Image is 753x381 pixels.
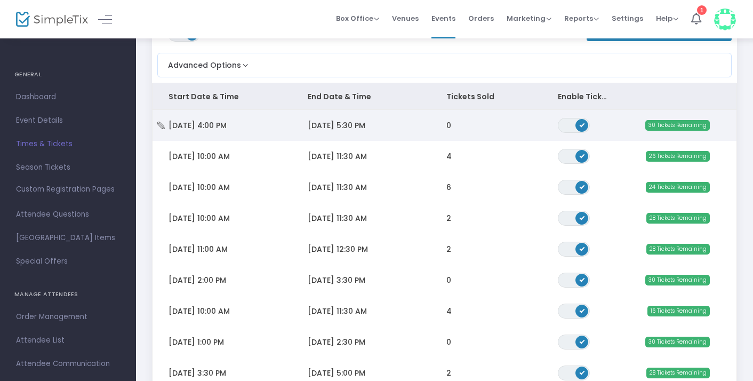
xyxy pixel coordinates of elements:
[169,337,224,347] span: [DATE] 1:00 PM
[16,357,120,371] span: Attendee Communication
[580,184,585,189] span: ON
[646,368,710,378] span: 28 Tickets Remaining
[580,276,585,282] span: ON
[308,368,365,378] span: [DATE] 5:00 PM
[580,245,585,251] span: ON
[646,244,710,255] span: 28 Tickets Remaining
[308,275,365,285] span: [DATE] 3:30 PM
[446,337,451,347] span: 0
[16,90,120,104] span: Dashboard
[645,120,710,131] span: 30 Tickets Remaining
[468,5,494,32] span: Orders
[16,208,120,221] span: Attendee Questions
[645,337,710,347] span: 30 Tickets Remaining
[308,213,367,224] span: [DATE] 11:30 AM
[308,182,367,193] span: [DATE] 11:30 AM
[656,13,678,23] span: Help
[16,137,120,151] span: Times & Tickets
[16,231,120,245] span: [GEOGRAPHIC_DATA] Items
[336,13,379,23] span: Box Office
[308,337,365,347] span: [DATE] 2:30 PM
[158,53,251,71] button: Advanced Options
[169,244,228,255] span: [DATE] 11:00 AM
[16,114,120,128] span: Event Details
[16,184,115,195] span: Custom Registration Pages
[446,120,451,131] span: 0
[507,13,551,23] span: Marketing
[169,275,226,285] span: [DATE] 2:00 PM
[446,213,451,224] span: 2
[292,83,431,110] th: End Date & Time
[446,306,452,316] span: 4
[16,161,120,174] span: Season Tickets
[446,182,451,193] span: 6
[169,368,226,378] span: [DATE] 3:30 PM
[308,151,367,162] span: [DATE] 11:30 AM
[308,120,365,131] span: [DATE] 5:30 PM
[446,151,452,162] span: 4
[580,122,585,127] span: ON
[16,255,120,268] span: Special Offers
[646,151,710,162] span: 26 Tickets Remaining
[697,5,707,15] div: 1
[14,64,122,85] h4: GENERAL
[612,5,643,32] span: Settings
[646,182,710,193] span: 24 Tickets Remaining
[169,182,230,193] span: [DATE] 10:00 AM
[430,83,542,110] th: Tickets Sold
[580,215,585,220] span: ON
[542,83,625,110] th: Enable Ticket Sales
[580,153,585,158] span: ON
[16,310,120,324] span: Order Management
[647,306,710,316] span: 16 Tickets Remaining
[446,368,451,378] span: 2
[169,151,230,162] span: [DATE] 10:00 AM
[169,120,227,131] span: [DATE] 4:00 PM
[169,306,230,316] span: [DATE] 10:00 AM
[16,334,120,347] span: Attendee List
[169,213,230,224] span: [DATE] 10:00 AM
[580,307,585,313] span: ON
[446,275,451,285] span: 0
[308,244,368,255] span: [DATE] 12:30 PM
[446,244,451,255] span: 2
[646,213,710,224] span: 28 Tickets Remaining
[645,275,710,285] span: 30 Tickets Remaining
[14,284,122,305] h4: MANAGE ATTENDEES
[392,5,419,32] span: Venues
[580,369,585,375] span: ON
[153,83,292,110] th: Start Date & Time
[564,13,599,23] span: Reports
[431,5,455,32] span: Events
[580,338,585,344] span: ON
[308,306,367,316] span: [DATE] 11:30 AM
